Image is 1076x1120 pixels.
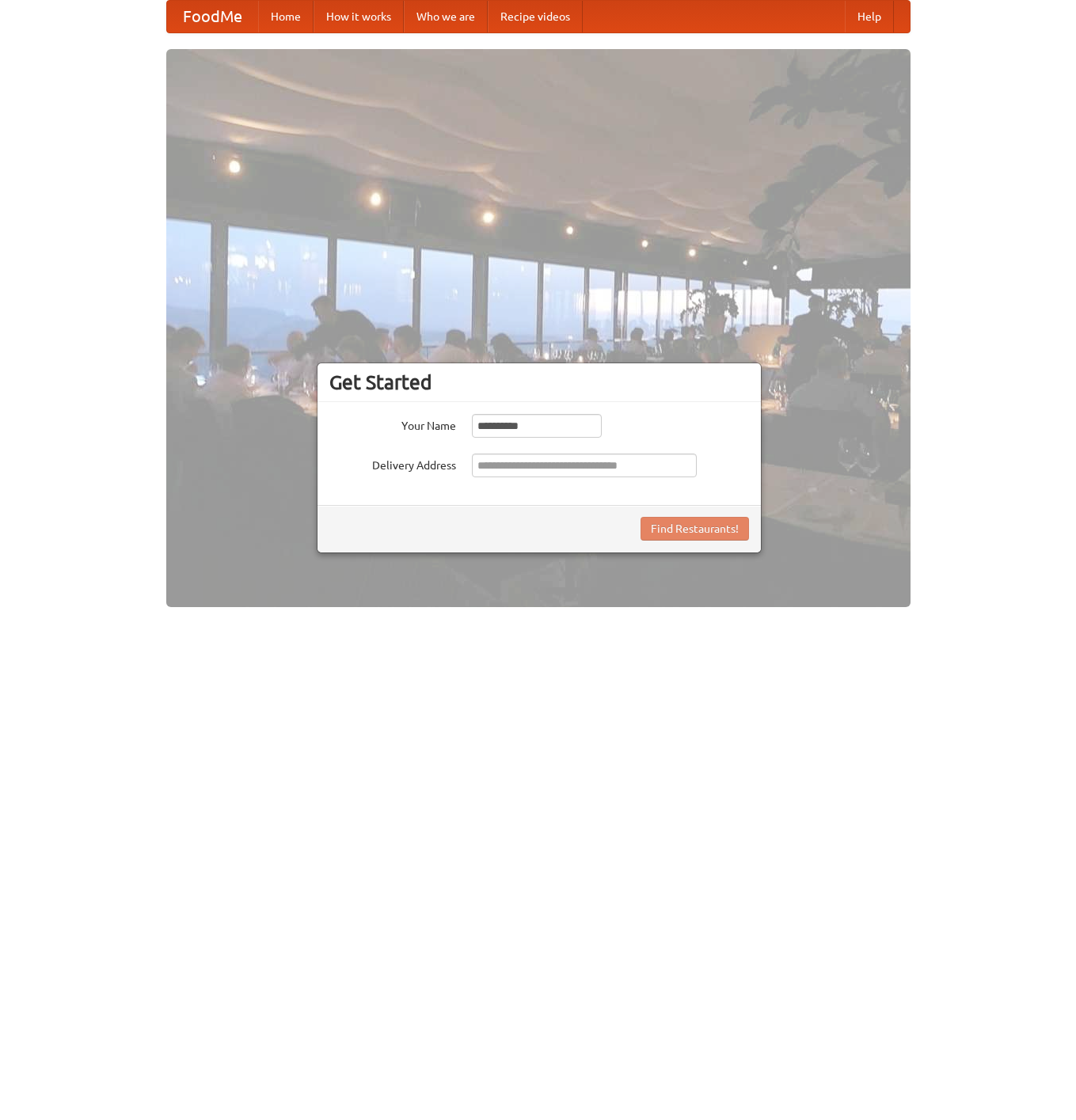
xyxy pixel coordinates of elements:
[329,414,456,434] label: Your Name
[404,1,488,32] a: Who we are
[258,1,314,32] a: Home
[641,517,749,541] button: Find Restaurants!
[329,454,456,473] label: Delivery Address
[314,1,404,32] a: How it works
[329,370,749,394] h3: Get Started
[488,1,583,32] a: Recipe videos
[845,1,894,32] a: Help
[167,1,258,32] a: FoodMe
